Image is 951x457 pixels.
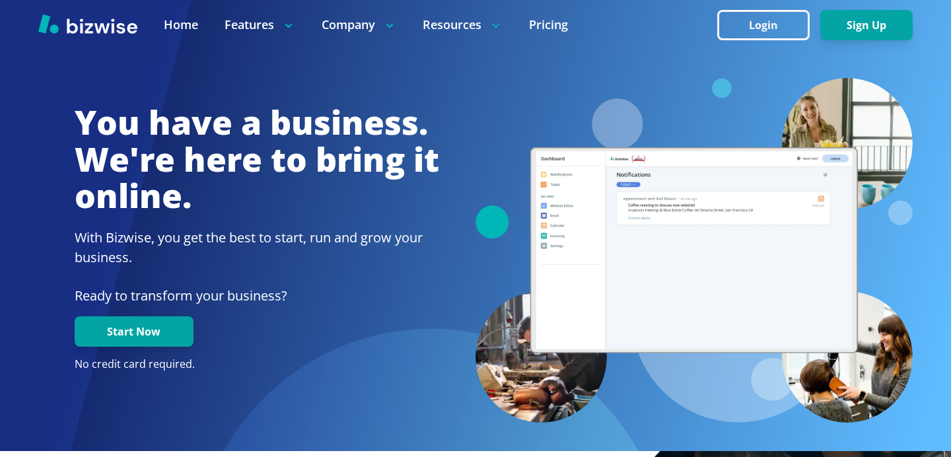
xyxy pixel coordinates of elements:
button: Sign Up [820,10,913,40]
a: Pricing [529,17,568,33]
p: Company [322,17,396,33]
p: Ready to transform your business? [75,286,439,306]
button: Start Now [75,316,194,347]
a: Start Now [75,326,194,338]
button: Login [717,10,810,40]
h2: With Bizwise, you get the best to start, run and grow your business. [75,228,439,267]
img: Bizwise Logo [38,14,137,34]
p: Features [225,17,295,33]
h1: You have a business. We're here to bring it online. [75,104,439,215]
a: Home [164,17,198,33]
p: No credit card required. [75,357,439,372]
p: Resources [423,17,503,33]
a: Login [717,19,820,32]
a: Sign Up [820,19,913,32]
